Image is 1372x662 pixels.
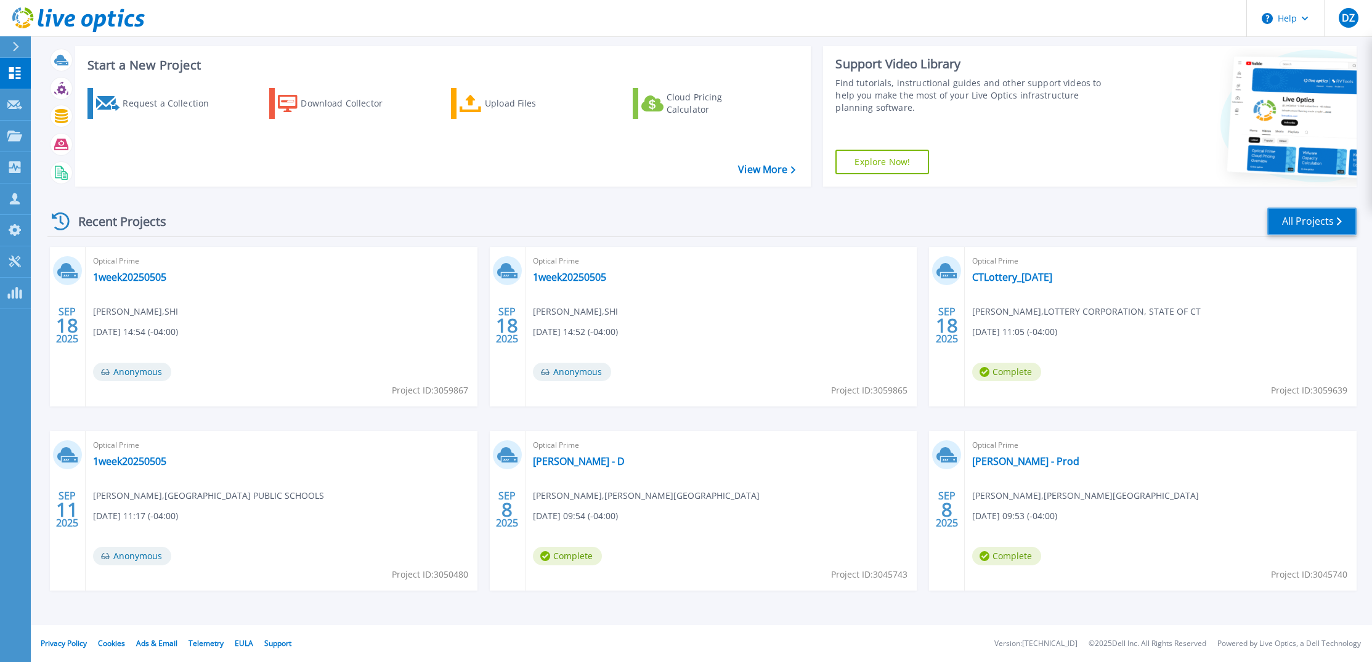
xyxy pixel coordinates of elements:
[264,638,291,648] a: Support
[533,254,910,268] span: Optical Prime
[835,77,1110,114] div: Find tutorials, instructional guides and other support videos to help you make the most of your L...
[935,487,959,532] div: SEP 2025
[1271,384,1347,397] span: Project ID: 3059639
[41,638,87,648] a: Privacy Policy
[496,320,518,331] span: 18
[93,489,324,503] span: [PERSON_NAME] , [GEOGRAPHIC_DATA] PUBLIC SCHOOLS
[269,88,407,119] a: Download Collector
[972,325,1057,339] span: [DATE] 11:05 (-04:00)
[93,305,178,318] span: [PERSON_NAME] , SHI
[47,206,183,236] div: Recent Projects
[533,509,618,523] span: [DATE] 09:54 (-04:00)
[972,455,1079,467] a: [PERSON_NAME] - Prod
[533,438,910,452] span: Optical Prime
[93,271,166,283] a: 1week20250505
[56,504,78,515] span: 11
[136,638,177,648] a: Ads & Email
[1089,640,1206,648] li: © 2025 Dell Inc. All Rights Reserved
[485,91,583,116] div: Upload Files
[1271,568,1347,581] span: Project ID: 3045740
[93,547,171,565] span: Anonymous
[972,254,1349,268] span: Optical Prime
[533,489,760,503] span: [PERSON_NAME] , [PERSON_NAME][GEOGRAPHIC_DATA]
[831,384,907,397] span: Project ID: 3059865
[972,363,1041,381] span: Complete
[831,568,907,581] span: Project ID: 3045743
[936,320,958,331] span: 18
[1217,640,1361,648] li: Powered by Live Optics, a Dell Technology
[835,150,929,174] a: Explore Now!
[941,504,952,515] span: 8
[93,325,178,339] span: [DATE] 14:54 (-04:00)
[533,325,618,339] span: [DATE] 14:52 (-04:00)
[972,509,1057,523] span: [DATE] 09:53 (-04:00)
[972,305,1201,318] span: [PERSON_NAME] , LOTTERY CORPORATION, STATE OF CT
[1342,13,1355,23] span: DZ
[972,438,1349,452] span: Optical Prime
[1267,208,1357,235] a: All Projects
[189,638,224,648] a: Telemetry
[633,88,770,119] a: Cloud Pricing Calculator
[972,271,1052,283] a: CTLottery_[DATE]
[93,363,171,381] span: Anonymous
[98,638,125,648] a: Cookies
[667,91,765,116] div: Cloud Pricing Calculator
[451,88,588,119] a: Upload Files
[533,271,606,283] a: 1week20250505
[235,638,253,648] a: EULA
[392,384,468,397] span: Project ID: 3059867
[935,303,959,348] div: SEP 2025
[55,487,79,532] div: SEP 2025
[87,88,225,119] a: Request a Collection
[392,568,468,581] span: Project ID: 3050480
[501,504,513,515] span: 8
[533,547,602,565] span: Complete
[533,363,611,381] span: Anonymous
[55,303,79,348] div: SEP 2025
[835,56,1110,72] div: Support Video Library
[87,59,795,72] h3: Start a New Project
[93,438,470,452] span: Optical Prime
[93,509,178,523] span: [DATE] 11:17 (-04:00)
[972,489,1199,503] span: [PERSON_NAME] , [PERSON_NAME][GEOGRAPHIC_DATA]
[93,254,470,268] span: Optical Prime
[93,455,166,467] a: 1week20250505
[301,91,399,116] div: Download Collector
[533,455,625,467] a: [PERSON_NAME] - D
[495,303,519,348] div: SEP 2025
[972,547,1041,565] span: Complete
[533,305,618,318] span: [PERSON_NAME] , SHI
[56,320,78,331] span: 18
[123,91,221,116] div: Request a Collection
[994,640,1078,648] li: Version: [TECHNICAL_ID]
[495,487,519,532] div: SEP 2025
[738,164,795,176] a: View More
